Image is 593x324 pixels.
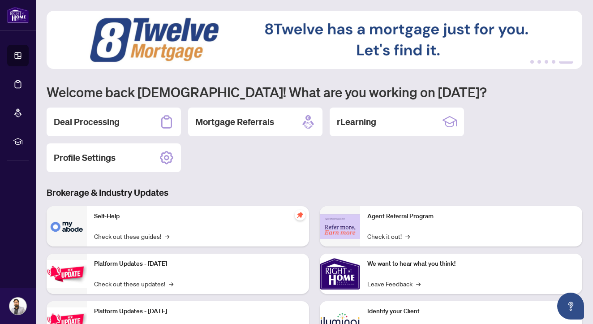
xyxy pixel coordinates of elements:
[47,186,582,199] h3: Brokerage & Industry Updates
[94,259,302,269] p: Platform Updates - [DATE]
[295,210,305,220] span: pushpin
[545,60,548,64] button: 3
[47,83,582,100] h1: Welcome back [DEMOGRAPHIC_DATA]! What are you working on [DATE]?
[94,231,169,241] a: Check out these guides!→
[195,116,274,128] h2: Mortgage Referrals
[165,231,169,241] span: →
[367,231,410,241] a: Check it out!→
[54,116,120,128] h2: Deal Processing
[367,259,575,269] p: We want to hear what you think!
[557,293,584,320] button: Open asap
[530,60,534,64] button: 1
[54,151,116,164] h2: Profile Settings
[367,279,421,289] a: Leave Feedback→
[552,60,555,64] button: 4
[320,214,360,239] img: Agent Referral Program
[337,116,376,128] h2: rLearning
[7,7,29,23] img: logo
[94,307,302,316] p: Platform Updates - [DATE]
[47,11,582,69] img: Slide 4
[537,60,541,64] button: 2
[416,279,421,289] span: →
[367,307,575,316] p: Identify your Client
[47,206,87,246] img: Self-Help
[94,279,173,289] a: Check out these updates!→
[405,231,410,241] span: →
[320,254,360,294] img: We want to hear what you think!
[47,260,87,288] img: Platform Updates - July 21, 2025
[169,279,173,289] span: →
[94,212,302,221] p: Self-Help
[559,60,573,64] button: 5
[367,212,575,221] p: Agent Referral Program
[9,298,26,315] img: Profile Icon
